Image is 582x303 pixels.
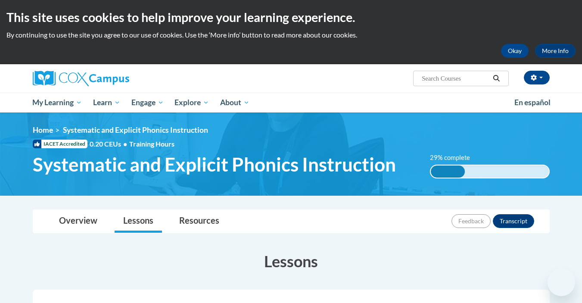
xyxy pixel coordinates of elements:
[524,71,550,84] button: Account Settings
[33,153,396,176] span: Systematic and Explicit Phonics Instruction
[6,9,576,26] h2: This site uses cookies to help improve your learning experience.
[33,125,53,134] a: Home
[431,166,465,178] div: 29% complete
[33,71,129,86] img: Cox Campus
[123,140,127,148] span: •
[220,97,249,108] span: About
[171,210,228,233] a: Resources
[32,97,82,108] span: My Learning
[509,94,556,112] a: En español
[451,214,491,228] button: Feedback
[131,97,164,108] span: Engage
[63,125,208,134] span: Systematic and Explicit Phonics Instruction
[27,93,88,112] a: My Learning
[514,98,551,107] span: En español
[174,97,209,108] span: Explore
[169,93,215,112] a: Explore
[535,44,576,58] a: More Info
[430,153,479,162] label: 29% complete
[493,214,534,228] button: Transcript
[93,97,120,108] span: Learn
[87,93,126,112] a: Learn
[501,44,529,58] button: Okay
[126,93,169,112] a: Engage
[20,93,563,112] div: Main menu
[6,30,576,40] p: By continuing to use the site you agree to our use of cookies. Use the ‘More info’ button to read...
[50,210,106,233] a: Overview
[33,140,87,148] span: IACET Accredited
[490,73,503,84] button: Search
[548,269,575,296] iframe: Button to launch messaging window
[421,73,490,84] input: Search Courses
[115,210,162,233] a: Lessons
[129,140,174,148] span: Training Hours
[90,139,129,149] span: 0.20 CEUs
[215,93,255,112] a: About
[33,250,550,272] h3: Lessons
[33,71,196,86] a: Cox Campus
